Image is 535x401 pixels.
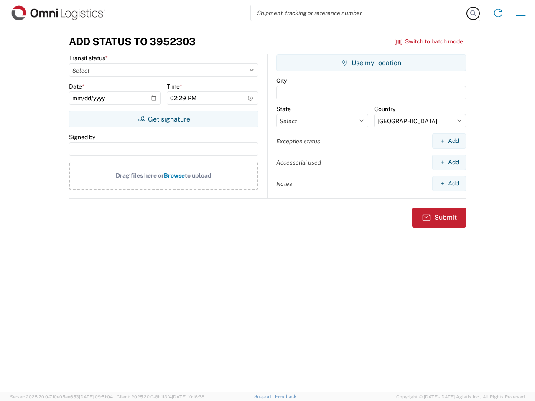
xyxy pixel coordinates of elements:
label: Exception status [276,137,320,145]
button: Switch to batch mode [395,35,463,48]
label: Accessorial used [276,159,321,166]
label: Transit status [69,54,108,62]
label: City [276,77,287,84]
label: Date [69,83,84,90]
label: Time [167,83,182,90]
span: Client: 2025.20.0-8b113f4 [117,394,204,399]
label: Notes [276,180,292,188]
a: Support [254,394,275,399]
a: Feedback [275,394,296,399]
h3: Add Status to 3952303 [69,36,196,48]
button: Submit [412,208,466,228]
label: Signed by [69,133,95,141]
button: Add [432,133,466,149]
span: to upload [185,172,211,179]
span: Drag files here or [116,172,164,179]
span: Copyright © [DATE]-[DATE] Agistix Inc., All Rights Reserved [396,393,525,401]
span: Browse [164,172,185,179]
input: Shipment, tracking or reference number [251,5,467,21]
label: State [276,105,291,113]
button: Use my location [276,54,466,71]
label: Country [374,105,395,113]
span: [DATE] 10:16:38 [172,394,204,399]
button: Get signature [69,111,258,127]
span: [DATE] 09:51:04 [79,394,113,399]
button: Add [432,155,466,170]
span: Server: 2025.20.0-710e05ee653 [10,394,113,399]
button: Add [432,176,466,191]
